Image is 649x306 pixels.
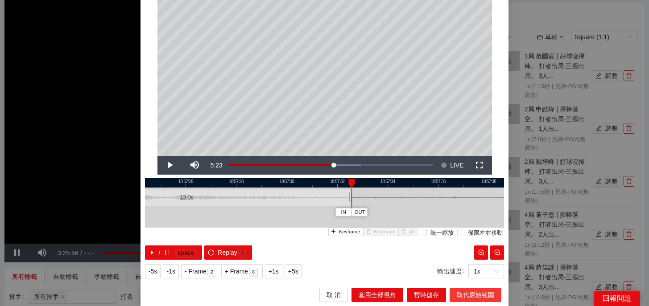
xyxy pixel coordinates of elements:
button: caret-right/pausespace [145,245,202,260]
button: deleteKeyframe [363,228,398,236]
span: zoom-out [494,249,500,257]
kbd: c [249,268,258,277]
div: 回報問題 [594,291,640,306]
kbd: r [238,249,247,258]
label: 輸出速度 [437,264,468,278]
button: 取代原始範圍 [450,288,501,302]
button: +1s [265,264,282,278]
button: -5s [145,264,161,278]
kbd: z [207,268,216,277]
button: Fullscreen [467,156,492,175]
span: reload [208,249,214,257]
span: plus [331,229,336,235]
span: LIVE [450,156,463,175]
span: 統一縮放 [427,229,457,238]
button: -1s [163,264,178,278]
button: 取 消 [319,288,348,302]
div: Progress Bar [228,164,434,166]
button: zoom-out [490,245,504,260]
span: OUT [355,208,365,216]
span: caret-right [149,249,155,257]
span: 1x [474,265,499,278]
span: 僅限左右移動 [464,229,506,238]
span: + Frame [225,266,248,276]
span: pause [164,249,170,257]
span: -5s [149,266,157,276]
span: 取 消 [327,290,341,300]
button: plusKeyframe [328,228,364,236]
button: IN [335,208,351,216]
button: zoom-in [474,245,488,260]
button: reloadReplayr [204,245,252,260]
span: 5:23 [211,162,223,169]
button: OUT [351,208,368,216]
span: 暫時儲存 [414,290,439,300]
kbd: space [175,249,197,258]
span: IN [341,208,346,216]
button: 套用全部視角 [351,288,403,302]
button: Mute [182,156,207,175]
button: 暫時儲存 [407,288,446,302]
span: - Frame [185,266,207,276]
button: + Framec [221,264,263,278]
span: / [159,248,161,257]
span: Keyframe [339,228,360,236]
div: 13.0 s [21,189,351,206]
span: +1s [269,266,279,276]
button: Seek to live, currently behind live [438,156,467,175]
span: 套用全部視角 [359,290,396,300]
button: - Framez [181,264,221,278]
span: +5s [288,266,298,276]
button: Play [157,156,182,175]
span: Replay [218,248,237,257]
span: zoom-in [478,249,484,257]
span: 取代原始範圍 [457,290,494,300]
span: -1s [166,266,175,276]
button: +5s [285,264,302,278]
button: deleteAll [398,228,418,236]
